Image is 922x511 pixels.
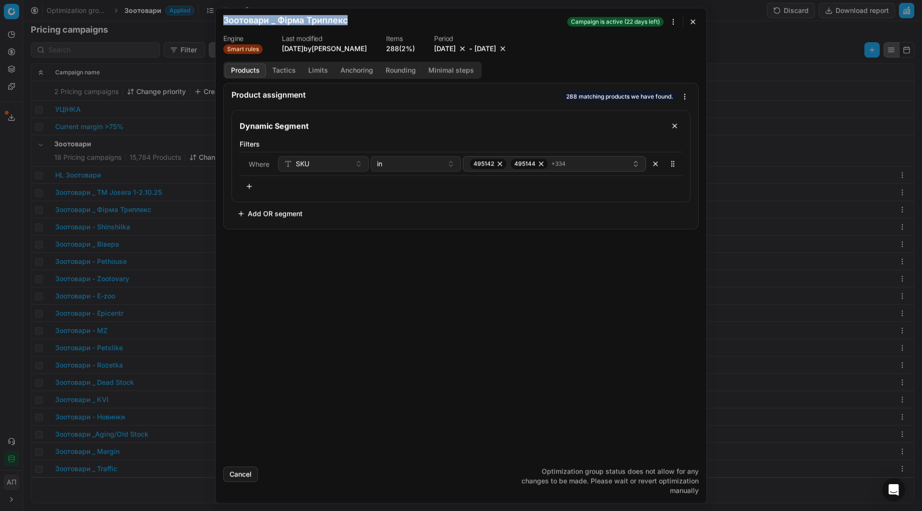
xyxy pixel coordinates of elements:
[223,466,258,482] button: Cancel
[473,160,494,167] span: 495142
[296,159,309,168] span: SKU
[377,159,382,168] span: in
[514,466,699,495] p: Optimization group status does not allow for any changes to be made. Please wait or revert optimi...
[231,91,560,98] div: Product assignment
[434,44,456,53] button: [DATE]
[223,16,348,24] h2: Зоотовари _ Фірма Триплекс
[562,92,677,101] span: 288 matching products we have found.
[240,139,682,149] label: Filters
[223,35,263,42] dt: Engine
[231,206,308,221] button: Add OR segment
[567,17,664,26] span: Campaign is active (22 days left)
[238,118,663,133] input: Segment
[266,63,302,77] button: Tactics
[302,63,334,77] button: Limits
[386,44,415,53] a: 288(2%)
[514,160,535,167] span: 495144
[282,35,367,42] dt: Last modified
[386,35,415,42] dt: Items
[463,156,646,171] button: 495142495144+334
[379,63,422,77] button: Rounding
[551,160,566,167] span: + 334
[282,44,367,52] span: [DATE] by [PERSON_NAME]
[225,63,266,77] button: Products
[334,63,379,77] button: Anchoring
[434,35,508,42] dt: Period
[474,44,496,53] button: [DATE]
[249,160,269,168] span: Where
[469,44,473,53] span: -
[422,63,480,77] button: Minimal steps
[223,44,263,54] span: Smart rules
